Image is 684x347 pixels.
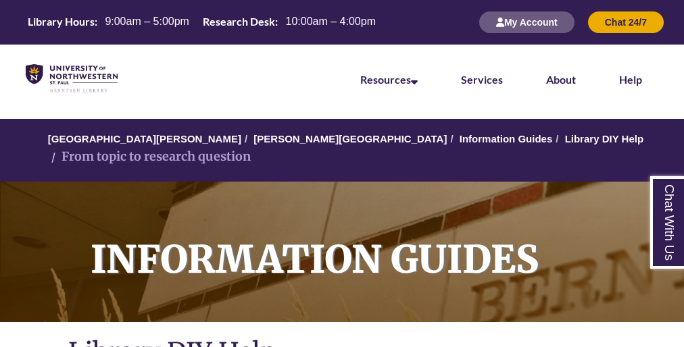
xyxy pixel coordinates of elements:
span: 9:00am – 5:00pm [105,16,189,27]
table: Hours Today [22,11,381,32]
a: My Account [479,16,575,28]
a: Hours Today [22,11,381,34]
span: 10:00am – 4:00pm [286,16,376,27]
h1: Information Guides [76,182,684,304]
a: [GEOGRAPHIC_DATA][PERSON_NAME] [48,133,241,144]
button: Chat 24/7 [588,11,664,33]
a: Services [461,73,503,86]
th: Library Hours: [22,14,99,29]
a: Information Guides [460,133,553,144]
a: Help [619,73,642,86]
a: Library DIY Help [565,133,643,144]
button: My Account [479,11,575,33]
a: Resources [360,73,418,86]
th: Research Desk: [197,14,280,29]
a: [PERSON_NAME][GEOGRAPHIC_DATA] [253,133,447,144]
li: From topic to research question [48,147,251,167]
img: UNWSP Library Logo [26,64,118,93]
a: Chat 24/7 [588,16,664,28]
a: About [546,73,576,86]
